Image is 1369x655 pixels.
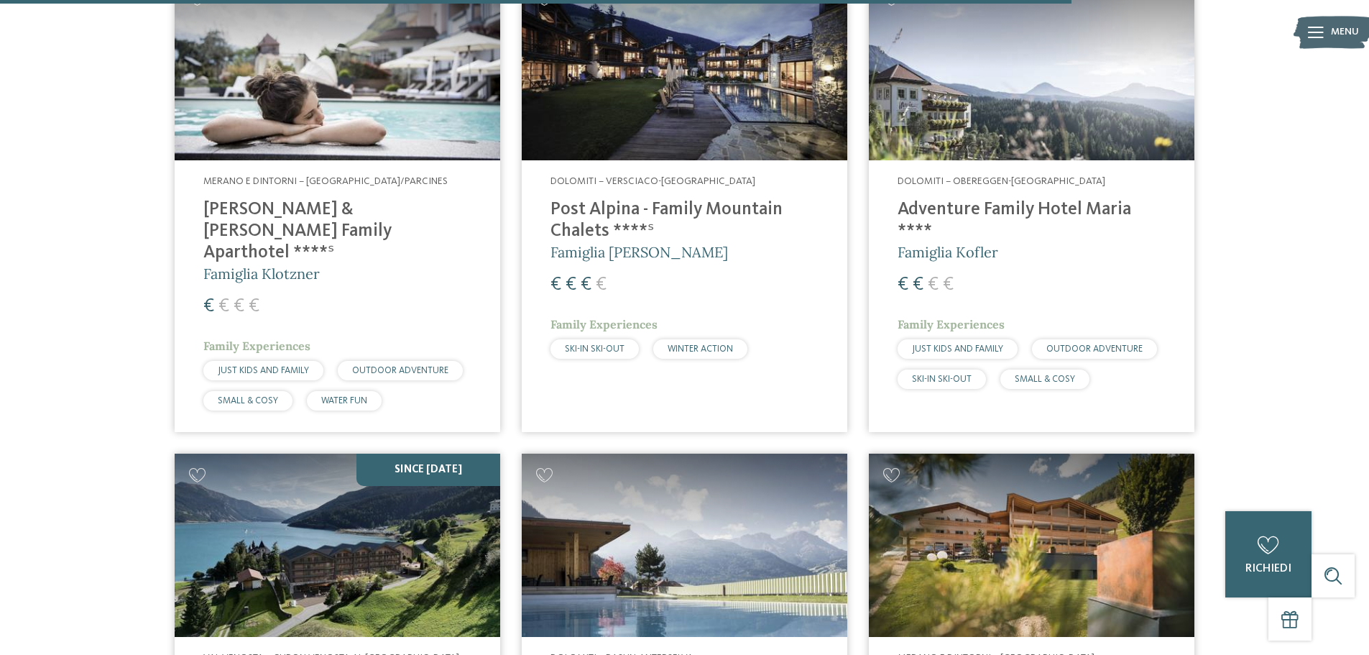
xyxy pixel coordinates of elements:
[898,275,908,294] span: €
[321,396,367,406] span: WATER FUN
[203,265,320,283] span: Famiglia Klotzner
[898,199,1166,242] h4: Adventure Family Hotel Maria ****
[218,366,309,375] span: JUST KIDS AND FAMILY
[550,317,658,331] span: Family Experiences
[175,454,500,637] img: Cercate un hotel per famiglie? Qui troverete solo i migliori!
[912,375,972,384] span: SKI-IN SKI-OUT
[249,297,259,316] span: €
[943,275,954,294] span: €
[898,243,998,261] span: Famiglia Kofler
[928,275,939,294] span: €
[522,454,847,637] img: Cercate un hotel per famiglie? Qui troverete solo i migliori!
[218,396,278,406] span: SMALL & COSY
[203,176,448,186] span: Merano e dintorni – [GEOGRAPHIC_DATA]/Parcines
[550,199,819,242] h4: Post Alpina - Family Mountain Chalets ****ˢ
[565,344,624,354] span: SKI-IN SKI-OUT
[898,317,1005,331] span: Family Experiences
[1225,511,1312,597] a: richiedi
[234,297,244,316] span: €
[550,243,728,261] span: Famiglia [PERSON_NAME]
[596,275,607,294] span: €
[912,344,1003,354] span: JUST KIDS AND FAMILY
[1245,563,1291,574] span: richiedi
[913,275,923,294] span: €
[550,275,561,294] span: €
[203,297,214,316] span: €
[1046,344,1143,354] span: OUTDOOR ADVENTURE
[581,275,591,294] span: €
[898,176,1105,186] span: Dolomiti – Obereggen-[GEOGRAPHIC_DATA]
[566,275,576,294] span: €
[668,344,733,354] span: WINTER ACTION
[869,454,1194,637] img: Aktiv & Familienhotel Adlernest ****
[352,366,448,375] span: OUTDOOR ADVENTURE
[203,199,471,264] h4: [PERSON_NAME] & [PERSON_NAME] Family Aparthotel ****ˢ
[1015,375,1075,384] span: SMALL & COSY
[550,176,755,186] span: Dolomiti – Versciaco-[GEOGRAPHIC_DATA]
[218,297,229,316] span: €
[203,339,310,353] span: Family Experiences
